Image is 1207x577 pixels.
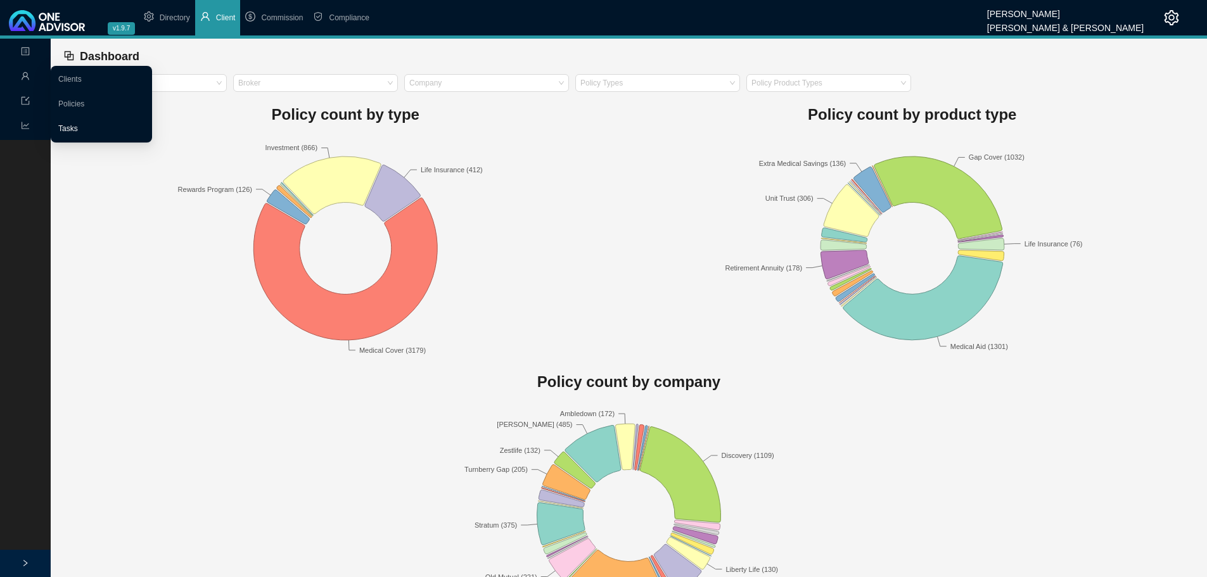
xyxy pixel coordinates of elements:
text: Investment (866) [265,144,318,152]
span: line-chart [21,116,30,138]
span: user [21,67,30,89]
text: Zestlife (132) [500,447,540,454]
h1: Policy count by company [62,369,1196,395]
text: Stratum (375) [475,521,517,529]
span: dollar [245,11,255,22]
a: Clients [58,75,82,84]
span: user [200,11,210,22]
text: Extra Medical Savings (136) [758,160,846,167]
a: Policies [58,99,84,108]
text: Turnberry Gap (205) [464,466,528,474]
h1: Policy count by type [62,102,629,127]
text: Life Insurance (76) [1025,240,1083,248]
span: Directory [160,13,190,22]
text: Medical Cover (3179) [359,346,426,354]
span: Client [216,13,236,22]
text: Ambledown (172) [560,410,615,417]
text: Rewards Program (126) [178,186,252,193]
span: v1.9.7 [108,22,135,35]
a: Tasks [58,124,78,133]
span: import [21,91,30,113]
span: profile [21,42,30,64]
div: [PERSON_NAME] [987,3,1144,17]
text: Medical Aid (1301) [950,343,1008,350]
span: right [22,559,29,567]
h1: Policy count by product type [629,102,1196,127]
text: Liberty Life (130) [725,566,778,573]
span: setting [1164,10,1179,25]
div: [PERSON_NAME] & [PERSON_NAME] [987,17,1144,31]
span: Commission [261,13,303,22]
text: Gap Cover (1032) [969,154,1025,162]
text: Discovery (1109) [722,452,774,459]
span: safety [313,11,323,22]
span: block [63,50,75,61]
text: Unit Trust (306) [765,195,813,203]
span: setting [144,11,154,22]
img: 2df55531c6924b55f21c4cf5d4484680-logo-light.svg [9,10,85,31]
text: Life Insurance (412) [421,166,483,174]
span: Dashboard [80,50,139,63]
text: [PERSON_NAME] (485) [497,421,572,429]
span: Compliance [329,13,369,22]
text: Retirement Annuity (178) [725,264,802,272]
